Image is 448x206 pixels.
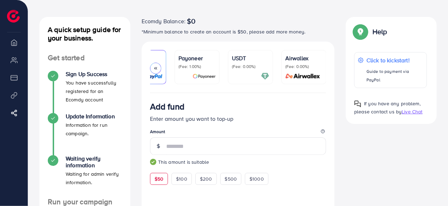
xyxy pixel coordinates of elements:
[232,64,269,69] p: (Fee: 0.00%)
[39,25,130,42] h4: A quick setup guide for your business.
[285,54,323,62] p: Airwallex
[366,67,423,84] p: Guide to payment via PayPal
[155,175,163,182] span: $50
[178,54,216,62] p: Payoneer
[142,27,335,36] p: *Minimum balance to create an account is $50, please add more money.
[150,159,156,165] img: guide
[66,155,122,169] h4: Waiting verify information
[142,17,186,25] span: Ecomdy Balance:
[232,54,269,62] p: USDT
[285,64,323,69] p: (Fee: 0.00%)
[39,54,130,62] h4: Get started
[402,108,422,115] span: Live Chat
[256,193,326,206] iframe: PayPal
[66,113,122,120] h4: Update Information
[366,56,423,64] p: Click to kickstart!
[138,72,162,80] img: card
[283,72,323,80] img: card
[150,114,326,123] p: Enter amount you want to top-up
[66,79,122,104] p: You have successfully registered for an Ecomdy account
[150,158,326,166] small: This amount is suitable
[200,175,212,182] span: $200
[354,100,361,107] img: Popup guide
[7,10,20,23] img: logo
[39,71,130,113] li: Sign Up Success
[39,113,130,155] li: Update Information
[354,25,367,38] img: Popup guide
[66,170,122,187] p: Waiting for admin verify information.
[249,175,264,182] span: $1000
[261,72,269,80] img: card
[354,100,421,115] span: If you have any problem, please contact us by
[66,121,122,138] p: Information for run campaign.
[225,175,237,182] span: $500
[150,129,326,137] legend: Amount
[150,101,184,112] h3: Add fund
[39,155,130,198] li: Waiting verify information
[176,175,187,182] span: $100
[193,72,216,80] img: card
[66,71,122,77] h4: Sign Up Success
[372,27,387,36] p: Help
[178,64,216,69] p: (Fee: 1.00%)
[418,174,443,201] iframe: Chat
[187,17,195,25] span: $0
